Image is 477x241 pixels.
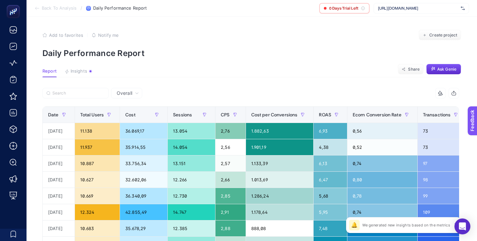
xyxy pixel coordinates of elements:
[52,91,105,96] input: Search
[408,67,420,72] span: Share
[42,6,77,11] span: Back To Analysis
[347,172,417,188] div: 0,80
[314,220,347,236] div: 7,48
[43,204,75,220] div: [DATE]
[429,32,457,38] span: Create project
[43,188,75,204] div: [DATE]
[347,188,417,204] div: 0,78
[418,204,467,220] div: 109
[43,123,75,139] div: [DATE]
[461,5,465,12] img: svg%3e
[314,204,347,220] div: 5,95
[246,172,314,188] div: 1.013,69
[43,220,75,236] div: [DATE]
[314,139,347,155] div: 4,38
[42,69,57,74] span: Report
[168,172,215,188] div: 12.266
[173,112,192,117] span: Sessions
[48,112,59,117] span: Date
[71,69,87,74] span: Insights
[43,172,75,188] div: [DATE]
[120,123,167,139] div: 36.069,17
[42,32,83,38] button: Add to favorites
[80,112,104,117] span: Total Users
[120,172,167,188] div: 32.602,06
[378,6,458,11] span: [URL][DOMAIN_NAME]
[221,112,229,117] span: CPS
[215,172,245,188] div: 2,66
[125,112,136,117] span: Cost
[168,204,215,220] div: 14.747
[43,139,75,155] div: [DATE]
[215,204,245,220] div: 2,91
[362,222,450,228] p: We generated new insights based on the metrics
[418,172,467,188] div: 98
[246,188,314,204] div: 1.286,24
[347,155,417,171] div: 0,74
[423,112,451,117] span: Transactions
[215,139,245,155] div: 2,56
[426,64,461,75] button: Ask Genie
[75,139,120,155] div: 11.937
[168,220,215,236] div: 12.385
[42,48,461,58] p: Daily Performance Report
[120,139,167,155] div: 35.914,55
[75,188,120,204] div: 10.669
[168,188,215,204] div: 12.730
[314,188,347,204] div: 5,68
[75,204,120,220] div: 12.324
[398,64,424,75] button: Share
[246,155,314,171] div: 1.133,39
[168,123,215,139] div: 13.054
[246,139,314,155] div: 1.901,19
[251,112,298,117] span: Cost per Conversions
[75,172,120,188] div: 10.627
[314,123,347,139] div: 6,93
[117,90,132,96] span: Overall
[81,5,82,11] span: /
[418,188,467,204] div: 99
[215,155,245,171] div: 2,57
[75,155,120,171] div: 10.887
[246,123,314,139] div: 1.882,63
[314,172,347,188] div: 6,47
[120,204,167,220] div: 42.855,49
[91,32,119,38] button: Notify me
[454,218,470,234] div: Open Intercom Messenger
[418,123,467,139] div: 73
[329,6,358,11] span: 0 Days Trial Left
[75,220,120,236] div: 10.683
[215,188,245,204] div: 2,85
[43,155,75,171] div: [DATE]
[120,220,167,236] div: 35.678,29
[347,204,417,220] div: 0,74
[49,32,83,38] span: Add to favorites
[353,112,401,117] span: Ecom Conversion Rate
[246,220,314,236] div: 888,08
[168,155,215,171] div: 13.151
[419,30,461,40] button: Create project
[418,139,467,155] div: 73
[75,123,120,139] div: 11.138
[215,123,245,139] div: 2,76
[120,155,167,171] div: 33.756,34
[120,188,167,204] div: 36.340,09
[215,220,245,236] div: 2,88
[319,112,331,117] span: ROAS
[347,123,417,139] div: 0,56
[4,2,25,7] span: Feedback
[349,220,360,230] div: 🔔
[246,204,314,220] div: 1.178,64
[98,32,119,38] span: Notify me
[437,67,456,72] span: Ask Genie
[418,155,467,171] div: 97
[314,155,347,171] div: 6,13
[347,139,417,155] div: 0,52
[93,6,147,11] span: Daily Performance Report
[168,139,215,155] div: 14.054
